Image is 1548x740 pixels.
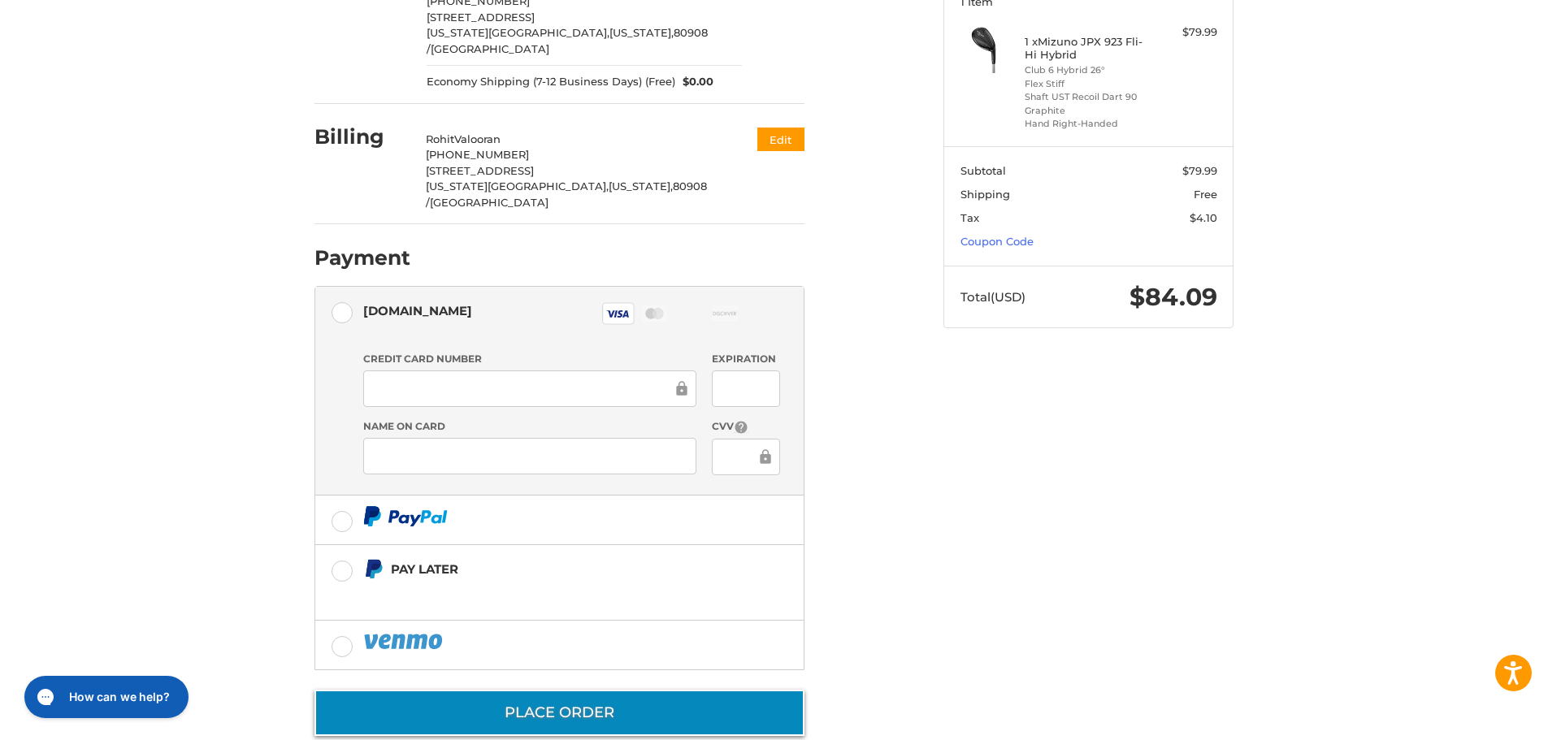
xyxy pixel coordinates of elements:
iframe: Gorgias live chat messenger [16,670,193,724]
div: $79.99 [1153,24,1217,41]
span: Economy Shipping (7-12 Business Days) (Free) [427,74,675,90]
span: [STREET_ADDRESS] [426,164,534,177]
li: Shaft UST Recoil Dart 90 Graphite [1025,90,1149,117]
label: Name on Card [363,419,696,434]
label: Expiration [712,352,779,366]
span: Total (USD) [960,289,1025,305]
label: Credit Card Number [363,352,696,366]
a: Coupon Code [960,235,1034,248]
span: $84.09 [1130,282,1217,312]
span: Valooran [454,132,501,145]
img: Pay Later icon [363,559,384,579]
span: 80908 / [427,26,708,55]
div: [DOMAIN_NAME] [363,297,472,324]
img: PayPal icon [363,506,448,526]
span: Shipping [960,188,1010,201]
button: Edit [757,128,804,151]
span: Subtotal [960,164,1006,177]
span: [GEOGRAPHIC_DATA] [431,42,549,55]
h2: Billing [314,124,410,149]
span: [US_STATE], [609,26,674,39]
span: Free [1194,188,1217,201]
label: CVV [712,419,779,435]
li: Club 6 Hybrid 26° [1025,63,1149,77]
button: Place Order [314,690,804,736]
li: Hand Right-Handed [1025,117,1149,131]
span: [US_STATE][GEOGRAPHIC_DATA], [427,26,609,39]
span: 80908 / [426,180,707,209]
span: $79.99 [1182,164,1217,177]
h4: 1 x Mizuno JPX 923 Fli-Hi Hybrid [1025,35,1149,62]
span: [STREET_ADDRESS] [427,11,535,24]
span: [PHONE_NUMBER] [426,148,529,161]
span: [GEOGRAPHIC_DATA] [430,196,549,209]
img: PayPal icon [363,631,446,651]
iframe: PayPal Message 1 [363,586,703,600]
li: Flex Stiff [1025,77,1149,91]
span: Tax [960,211,979,224]
span: $0.00 [675,74,714,90]
div: Pay Later [391,556,702,582]
span: [US_STATE][GEOGRAPHIC_DATA], [426,180,609,193]
h2: Payment [314,245,410,270]
span: Rohit [426,132,454,145]
span: [US_STATE], [609,180,673,193]
span: $4.10 [1190,211,1217,224]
